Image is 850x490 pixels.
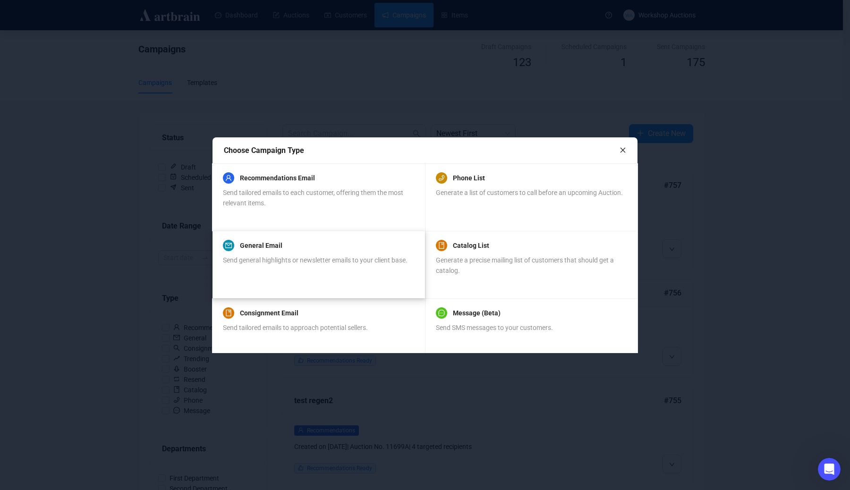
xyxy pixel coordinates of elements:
span: message [438,310,445,316]
a: Phone List [453,172,485,184]
span: Send tailored emails to each customer, offering them the most relevant items. [223,189,403,207]
span: mail [225,242,232,249]
span: close [620,147,626,153]
span: Generate a precise mailing list of customers that should get a catalog. [436,256,614,274]
span: book [225,310,232,316]
span: Send general highlights or newsletter emails to your client base. [223,256,408,264]
span: Generate a list of customers to call before an upcoming Auction. [436,189,623,196]
a: Message (Beta) [453,307,501,319]
a: Recommendations Email [240,172,315,184]
a: General Email [240,240,282,251]
span: user [225,175,232,181]
a: Catalog List [453,240,489,251]
div: Choose Campaign Type [224,144,620,156]
span: phone [438,175,445,181]
span: book [438,242,445,249]
iframe: Intercom live chat [818,458,841,481]
a: Consignment Email [240,307,298,319]
span: Send tailored emails to approach potential sellers. [223,324,368,331]
span: Send SMS messages to your customers. [436,324,553,331]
